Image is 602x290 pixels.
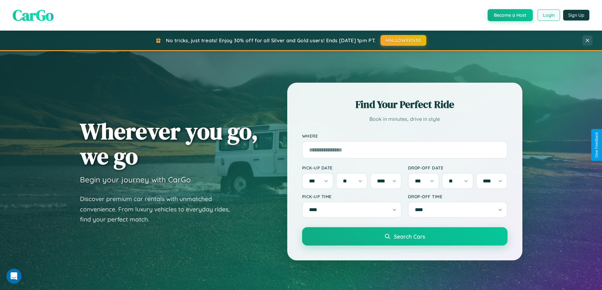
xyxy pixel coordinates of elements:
[302,98,508,111] h2: Find Your Perfect Ride
[563,10,589,21] button: Sign Up
[6,269,21,284] iframe: Intercom live chat
[302,227,508,246] button: Search Cars
[302,115,508,124] p: Book in minutes, drive in style
[80,194,238,225] p: Discover premium car rentals with unmatched convenience. From luxury vehicles to everyday rides, ...
[394,233,425,240] span: Search Cars
[488,9,533,21] button: Become a Host
[302,133,508,139] label: Where
[302,165,402,170] label: Pick-up Date
[408,165,508,170] label: Drop-off Date
[408,194,508,199] label: Drop-off Time
[594,132,599,158] div: Give Feedback
[13,5,54,26] span: CarGo
[80,119,258,169] h1: Wherever you go, we go
[80,175,191,184] h3: Begin your journey with CarGo
[166,37,376,44] span: No tricks, just treats! Enjoy 30% off for all Silver and Gold users! Ends [DATE] 1pm PT.
[380,35,426,46] button: HALLOWEEN30
[538,9,560,21] button: Login
[302,194,402,199] label: Pick-up Time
